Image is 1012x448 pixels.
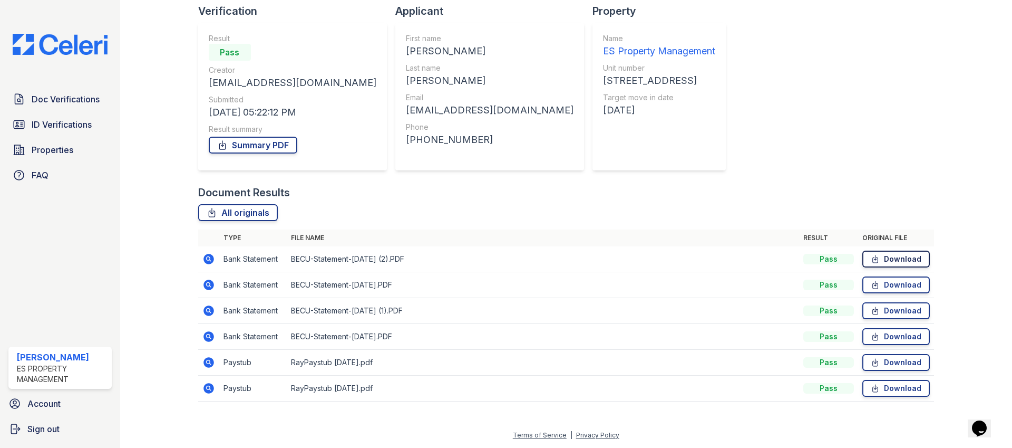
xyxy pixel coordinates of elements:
[803,306,854,316] div: Pass
[198,185,290,200] div: Document Results
[198,204,278,221] a: All originals
[32,118,92,131] span: ID Verifications
[603,63,715,73] div: Unit number
[287,272,799,298] td: BECU-Statement-[DATE].PDF
[4,393,116,414] a: Account
[209,33,376,44] div: Result
[799,230,858,246] th: Result
[8,114,112,135] a: ID Verifications
[4,34,116,55] img: CE_Logo_Blue-a8612792a0a2168367f1c8372b55b34899dd931a85d93a1a3d3e32e68fde9ad4.png
[219,246,287,272] td: Bank Statement
[287,350,799,376] td: RayPaystub [DATE].pdf
[209,124,376,135] div: Result summary
[17,351,108,364] div: [PERSON_NAME]
[209,65,376,75] div: Creator
[219,350,287,376] td: Paystub
[32,144,73,156] span: Properties
[287,376,799,402] td: RayPaystub [DATE].pdf
[395,4,592,18] div: Applicant
[406,122,573,132] div: Phone
[209,94,376,105] div: Submitted
[862,354,930,371] a: Download
[603,44,715,59] div: ES Property Management
[862,251,930,268] a: Download
[27,397,61,410] span: Account
[862,277,930,293] a: Download
[406,73,573,88] div: [PERSON_NAME]
[862,380,930,397] a: Download
[209,44,251,61] div: Pass
[287,230,799,246] th: File name
[803,254,854,264] div: Pass
[219,324,287,350] td: Bank Statement
[198,4,395,18] div: Verification
[32,93,100,106] span: Doc Verifications
[287,324,799,350] td: BECU-Statement-[DATE].PDF
[4,418,116,440] a: Sign out
[603,103,715,118] div: [DATE]
[603,33,715,44] div: Name
[209,137,297,154] a: Summary PDF
[406,92,573,103] div: Email
[219,298,287,324] td: Bank Statement
[406,132,573,147] div: [PHONE_NUMBER]
[287,298,799,324] td: BECU-Statement-[DATE] (1).PDF
[968,406,1001,437] iframe: chat widget
[209,75,376,90] div: [EMAIL_ADDRESS][DOMAIN_NAME]
[858,230,934,246] th: Original file
[803,357,854,368] div: Pass
[862,328,930,345] a: Download
[406,44,573,59] div: [PERSON_NAME]
[27,423,60,435] span: Sign out
[17,364,108,385] div: ES Property Management
[803,280,854,290] div: Pass
[603,73,715,88] div: [STREET_ADDRESS]
[513,431,567,439] a: Terms of Service
[862,302,930,319] a: Download
[576,431,619,439] a: Privacy Policy
[406,63,573,73] div: Last name
[406,103,573,118] div: [EMAIL_ADDRESS][DOMAIN_NAME]
[32,169,48,182] span: FAQ
[603,92,715,103] div: Target move in date
[8,89,112,110] a: Doc Verifications
[8,165,112,186] a: FAQ
[219,376,287,402] td: Paystub
[219,272,287,298] td: Bank Statement
[209,105,376,120] div: [DATE] 05:22:12 PM
[8,139,112,160] a: Properties
[603,33,715,59] a: Name ES Property Management
[592,4,734,18] div: Property
[570,431,572,439] div: |
[803,331,854,342] div: Pass
[287,246,799,272] td: BECU-Statement-[DATE] (2).PDF
[803,383,854,394] div: Pass
[219,230,287,246] th: Type
[406,33,573,44] div: First name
